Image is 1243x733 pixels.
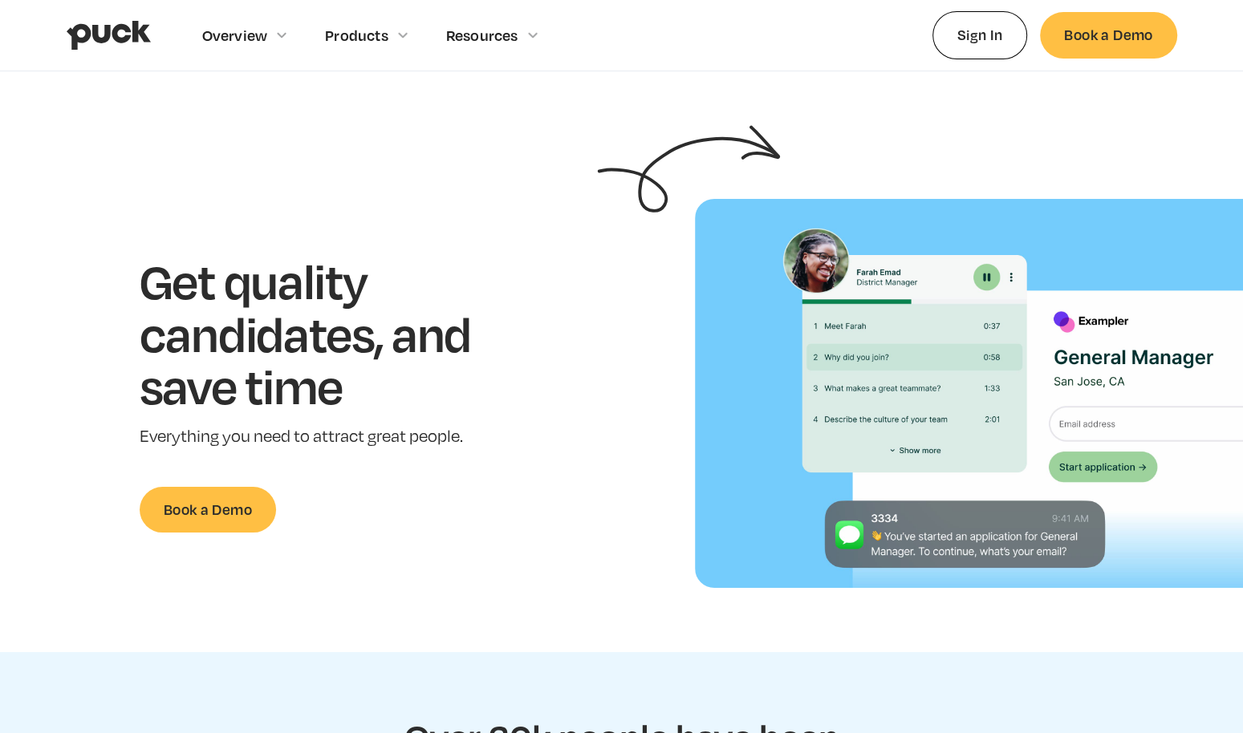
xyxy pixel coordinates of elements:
[932,11,1028,59] a: Sign In
[140,487,276,533] a: Book a Demo
[140,425,521,448] p: Everything you need to attract great people.
[1040,12,1176,58] a: Book a Demo
[202,26,268,44] div: Overview
[325,26,388,44] div: Products
[140,254,521,412] h1: Get quality candidates, and save time
[446,26,518,44] div: Resources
